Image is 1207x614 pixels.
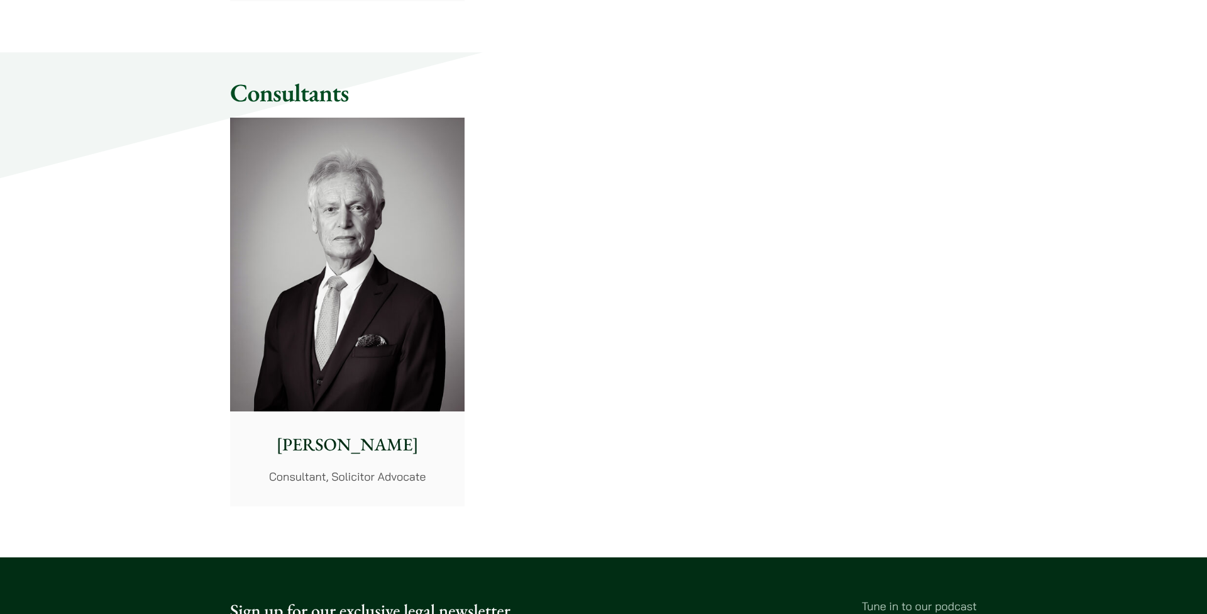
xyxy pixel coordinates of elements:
p: [PERSON_NAME] [240,432,455,458]
p: Consultant, Solicitor Advocate [240,468,455,485]
a: [PERSON_NAME] Consultant, Solicitor Advocate [230,118,465,506]
h2: Consultants [230,77,977,108]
